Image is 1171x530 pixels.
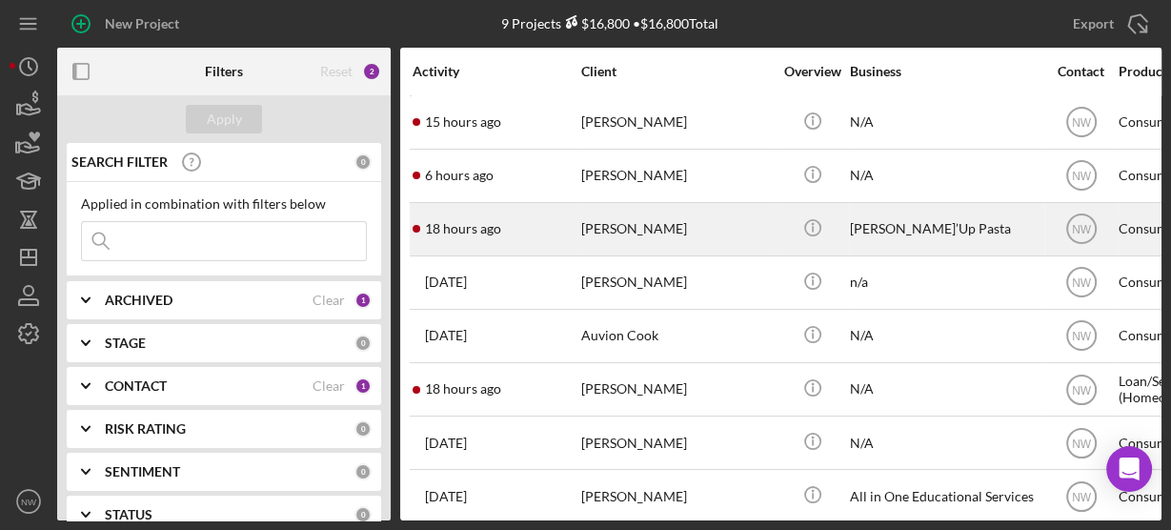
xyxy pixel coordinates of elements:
[57,5,198,43] button: New Project
[21,497,37,507] text: NW
[81,196,367,212] div: Applied in combination with filters below
[425,436,467,451] time: 2025-09-03 15:01
[1072,223,1092,236] text: NW
[1072,330,1092,343] text: NW
[186,105,262,133] button: Apply
[10,482,48,520] button: NW
[500,15,717,31] div: 9 Projects • $16,800 Total
[354,377,372,395] div: 1
[105,378,167,394] b: CONTACT
[313,293,345,308] div: Clear
[850,418,1040,468] div: N/A
[354,420,372,438] div: 0
[581,97,772,148] div: [PERSON_NAME]
[425,489,467,504] time: 2025-08-21 22:48
[850,64,1040,79] div: Business
[205,64,243,79] b: Filters
[354,335,372,352] div: 0
[1072,490,1092,503] text: NW
[850,97,1040,148] div: N/A
[313,378,345,394] div: Clear
[425,168,494,183] time: 2025-09-09 09:41
[581,151,772,201] div: [PERSON_NAME]
[581,418,772,468] div: [PERSON_NAME]
[850,471,1040,521] div: All in One Educational Services
[1072,116,1092,130] text: NW
[413,64,579,79] div: Activity
[777,64,848,79] div: Overview
[581,204,772,255] div: [PERSON_NAME]
[425,114,501,130] time: 2025-09-09 00:45
[71,154,168,170] b: SEARCH FILTER
[1073,5,1114,43] div: Export
[581,311,772,361] div: Auvion Cook
[354,292,372,309] div: 1
[850,257,1040,308] div: n/a
[105,464,180,479] b: SENTIMENT
[581,364,772,415] div: [PERSON_NAME]
[105,421,186,437] b: RISK RATING
[320,64,353,79] div: Reset
[581,64,772,79] div: Client
[850,311,1040,361] div: N/A
[1045,64,1117,79] div: Contact
[354,506,372,523] div: 0
[1072,383,1092,397] text: NW
[425,328,467,343] time: 2025-09-03 23:55
[850,204,1040,255] div: [PERSON_NAME]’Up Pasta
[105,293,172,308] b: ARCHIVED
[1072,170,1092,183] text: NW
[850,364,1040,415] div: N/A
[560,15,629,31] div: $16,800
[425,381,501,397] time: 2025-09-08 20:56
[581,471,772,521] div: [PERSON_NAME]
[105,5,179,43] div: New Project
[362,62,381,81] div: 2
[1072,276,1092,290] text: NW
[207,105,242,133] div: Apply
[105,507,152,522] b: STATUS
[581,257,772,308] div: [PERSON_NAME]
[425,221,501,236] time: 2025-09-08 21:10
[425,275,467,290] time: 2025-09-04 18:52
[105,336,146,351] b: STAGE
[1054,5,1161,43] button: Export
[850,151,1040,201] div: N/A
[354,463,372,480] div: 0
[354,153,372,171] div: 0
[1106,446,1152,492] div: Open Intercom Messenger
[1072,437,1092,450] text: NW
